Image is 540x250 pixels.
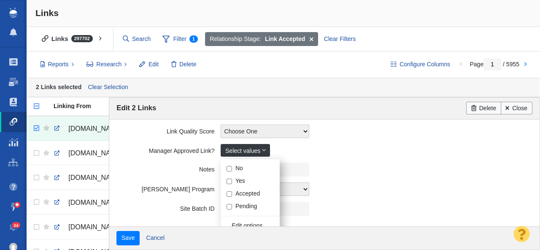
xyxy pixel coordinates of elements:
button: Research [82,57,132,72]
label: Site Batch ID [116,202,220,212]
label: Manager Approved Link? [116,144,220,155]
a: Close [501,102,532,114]
span: Research [96,60,121,69]
span: [DOMAIN_NAME][URL] [68,174,140,181]
a: [DOMAIN_NAME][URL] [54,196,130,210]
span: [DOMAIN_NAME][URL] [68,199,140,206]
span: Filter [158,31,202,47]
strong: Link Accepted [265,35,305,43]
span: Relationship Stage: [210,35,261,43]
div: Clear Filters [319,32,360,46]
label: Link Quality Score [116,125,220,135]
div: Linking From [54,103,137,109]
button: Delete [167,57,201,72]
span: [DOMAIN_NAME][URL] [68,149,140,157]
input: Search [119,32,155,46]
span: Delete [179,60,196,69]
button: Edit [135,57,163,72]
label: Pending [235,202,257,210]
a: [DOMAIN_NAME][URL] [54,146,130,160]
a: Clear Selection [86,81,130,94]
input: Save [116,231,140,245]
span: Edit 2 Links [116,104,156,112]
span: 24 [12,222,21,228]
label: Yes [235,177,245,185]
label: Accepted [235,190,260,197]
label: Notes [116,163,220,173]
a: Delete [466,102,501,114]
label: [PERSON_NAME] Program [116,182,220,193]
a: Linking From [54,103,137,110]
span: 1 [189,35,198,43]
span: [DOMAIN_NAME][URL][DATE][DATE] [68,125,182,132]
a: [DOMAIN_NAME][URL] [54,171,130,185]
strong: 2 Links selected [36,83,81,90]
span: Reports [48,60,69,69]
span: Configure Columns [400,60,450,69]
a: [DOMAIN_NAME][URL][DATE][DATE] [54,122,130,136]
a: [DOMAIN_NAME][URL] [54,220,130,234]
a: Cancel [141,232,170,245]
span: [DOMAIN_NAME][URL] [68,223,140,231]
span: Links [35,8,59,18]
button: Configure Columns [386,57,455,72]
a: Edit options... [221,219,286,231]
span: Edit [148,60,159,69]
button: Reports [35,57,79,72]
a: Select values [221,144,270,157]
span: Page / 5955 [470,61,519,68]
label: No [235,164,243,172]
img: buzzstream_logo_iconsimple.png [9,8,17,18]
